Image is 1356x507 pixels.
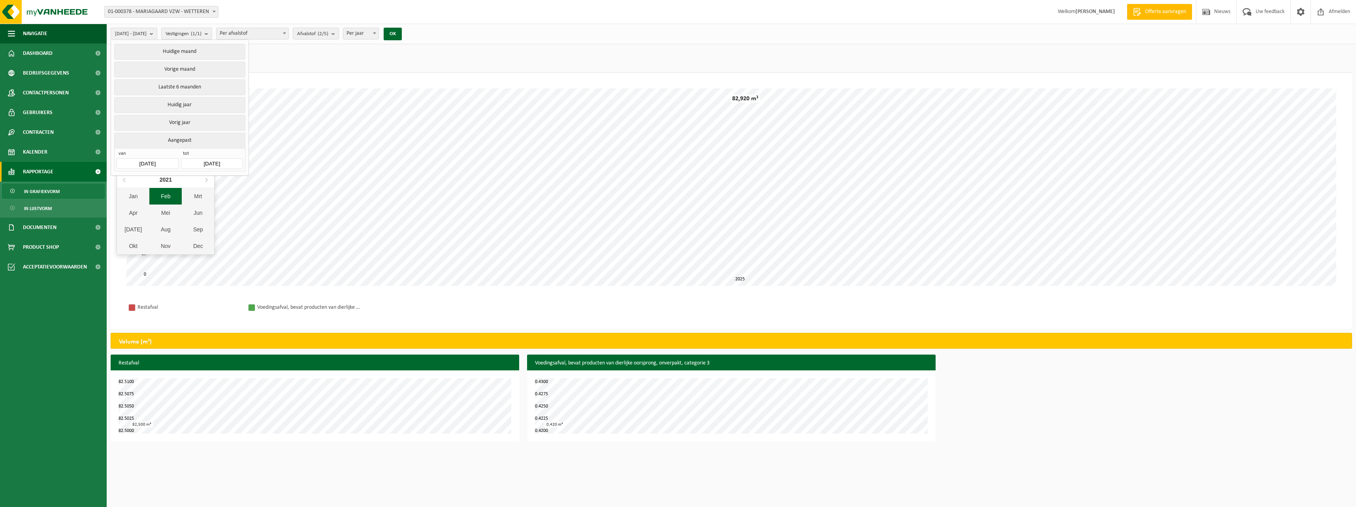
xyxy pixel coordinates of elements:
div: Apr [117,205,149,221]
div: Jun [182,205,214,221]
div: Okt [117,238,149,254]
a: In lijstvorm [2,201,105,216]
button: Huidig jaar [114,97,245,113]
strong: [PERSON_NAME] [1075,9,1115,15]
div: 2021 [156,173,175,186]
button: Afvalstof(2/5) [293,28,339,39]
button: Vorig jaar [114,115,245,131]
button: Laatste 6 maanden [114,79,245,95]
a: Offerte aanvragen [1127,4,1192,20]
span: Kalender [23,142,47,162]
span: Afvalstof [297,28,328,40]
span: Per afvalstof [216,28,289,39]
h3: Voedingsafval, bevat producten van dierlijke oorsprong, onverpakt, categorie 3 [527,355,936,372]
span: Per afvalstof [217,28,288,39]
button: Huidige maand [114,44,245,60]
div: Jan [117,188,149,205]
span: Rapportage [23,162,53,182]
span: Acceptatievoorwaarden [23,257,87,277]
h3: Restafval [111,355,519,372]
span: Contactpersonen [23,83,69,103]
button: [DATE] - [DATE] [111,28,157,39]
span: tot [181,150,243,158]
div: Feb [149,188,182,205]
span: Per jaar [343,28,379,39]
span: In grafiekvorm [24,184,60,199]
span: 01-000378 - MARIAGAARD VZW - WETTEREN [104,6,218,18]
span: Offerte aanvragen [1143,8,1188,16]
div: 0,420 m³ [544,422,565,428]
span: van [117,150,178,158]
count: (1/1) [191,31,202,36]
span: Product Shop [23,237,59,257]
span: Documenten [23,218,56,237]
div: [DATE] [117,221,149,238]
div: Sep [182,221,214,238]
div: Voedingsafval, bevat producten van dierlijke oorsprong, onverpakt, categorie 3 [257,302,360,312]
div: Restafval [137,302,240,312]
div: Nov [149,238,182,254]
count: (2/5) [318,31,328,36]
span: Bedrijfsgegevens [23,63,69,83]
div: Mrt [182,188,214,205]
button: OK [384,28,402,40]
div: 82,500 m³ [130,422,153,428]
span: Navigatie [23,24,47,43]
span: Per jaar [343,28,379,39]
button: Aangepast [114,133,245,148]
a: In grafiekvorm [2,184,105,199]
span: In lijstvorm [24,201,52,216]
div: Dec [182,238,214,254]
h2: Volume (m³) [111,333,160,351]
div: Mei [149,205,182,221]
div: Aug [149,221,182,238]
button: Vorige maand [114,62,245,77]
span: Vestigingen [166,28,202,40]
span: Dashboard [23,43,53,63]
button: Vestigingen(1/1) [161,28,212,39]
div: 82,920 m³ [730,95,760,103]
span: 01-000378 - MARIAGAARD VZW - WETTEREN [105,6,218,17]
span: Contracten [23,122,54,142]
span: Gebruikers [23,103,53,122]
span: [DATE] - [DATE] [115,28,147,40]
